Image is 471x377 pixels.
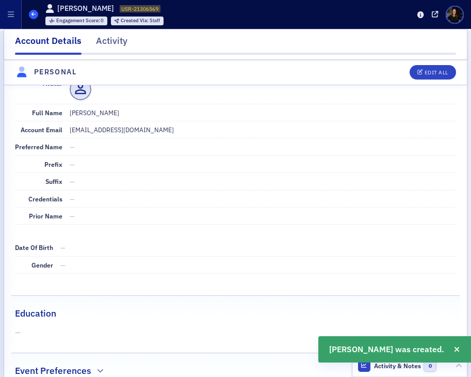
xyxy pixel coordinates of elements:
[329,343,444,356] span: [PERSON_NAME] was created.
[31,261,53,269] span: Gender
[15,143,62,151] span: Preferred Name
[15,34,82,55] div: Account Details
[60,243,66,252] span: —
[121,5,158,12] span: USR-21306569
[70,121,456,138] dd: [EMAIL_ADDRESS][DOMAIN_NAME]
[121,18,160,24] div: Staff
[45,177,62,185] span: Suffix
[70,143,75,151] span: —
[56,17,101,24] span: Engagement Score :
[60,261,66,269] span: —
[15,307,56,320] h2: Education
[425,70,448,75] div: Edit All
[70,212,75,220] span: —
[21,125,62,134] span: Account Email
[374,361,421,370] span: Activity & Notes
[32,108,62,117] span: Full Name
[15,327,456,338] span: —
[44,160,62,168] span: Prefix
[57,4,114,13] h1: [PERSON_NAME]
[29,212,62,220] span: Prior Name
[446,6,464,24] span: Profile
[70,104,456,121] dd: [PERSON_NAME]
[410,65,456,80] button: Edit All
[56,18,104,24] div: 0
[424,359,436,372] span: 0
[43,79,62,87] span: Avatar
[45,17,108,25] div: Engagement Score: 0
[111,17,164,25] div: Created Via: Staff
[96,34,127,53] div: Activity
[70,160,75,168] span: —
[121,17,150,24] span: Created Via :
[70,177,75,185] span: —
[28,195,62,203] span: Credentials
[70,195,75,203] span: —
[15,243,53,252] span: Date of Birth
[34,67,76,77] h4: Personal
